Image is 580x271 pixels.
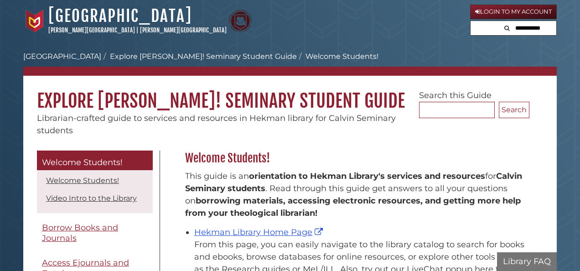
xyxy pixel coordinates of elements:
img: Calvin Theological Seminary [229,10,252,32]
button: Library FAQ [497,252,557,271]
nav: breadcrumb [23,51,557,76]
span: This guide is an for . Read through this guide get answers to all your questions on [185,171,522,218]
span: Librarian-crafted guide to services and resources in Hekman library for Calvin Seminary students [37,113,396,135]
a: Welcome Students! [46,176,119,185]
a: [PERSON_NAME][GEOGRAPHIC_DATA] [48,26,135,34]
li: Welcome Students! [297,51,378,62]
i: Search [504,25,510,31]
a: Borrow Books and Journals [37,218,153,248]
span: Welcome Students! [42,157,123,167]
strong: orientation to Hekman Library's services and resources [249,171,485,181]
h2: Welcome Students! [181,151,529,166]
b: borrowing materials, accessing electronic resources, and getting more help from your theological ... [185,196,521,218]
span: Borrow Books and Journals [42,223,118,243]
a: Welcome Students! [37,151,153,171]
h1: Explore [PERSON_NAME]! Seminary Student Guide [23,76,557,112]
a: [GEOGRAPHIC_DATA] [48,6,192,26]
a: Video Intro to the Library [46,194,137,203]
a: Hekman Library Home Page [194,227,325,237]
button: Search [502,21,513,33]
strong: Calvin Seminary students [185,171,522,193]
span: | [136,26,139,34]
a: Login to My Account [470,5,557,19]
a: [GEOGRAPHIC_DATA] [23,52,101,61]
a: [PERSON_NAME][GEOGRAPHIC_DATA] [140,26,227,34]
button: Search [499,102,529,118]
a: Explore [PERSON_NAME]! Seminary Student Guide [110,52,297,61]
img: Calvin University [23,10,46,32]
